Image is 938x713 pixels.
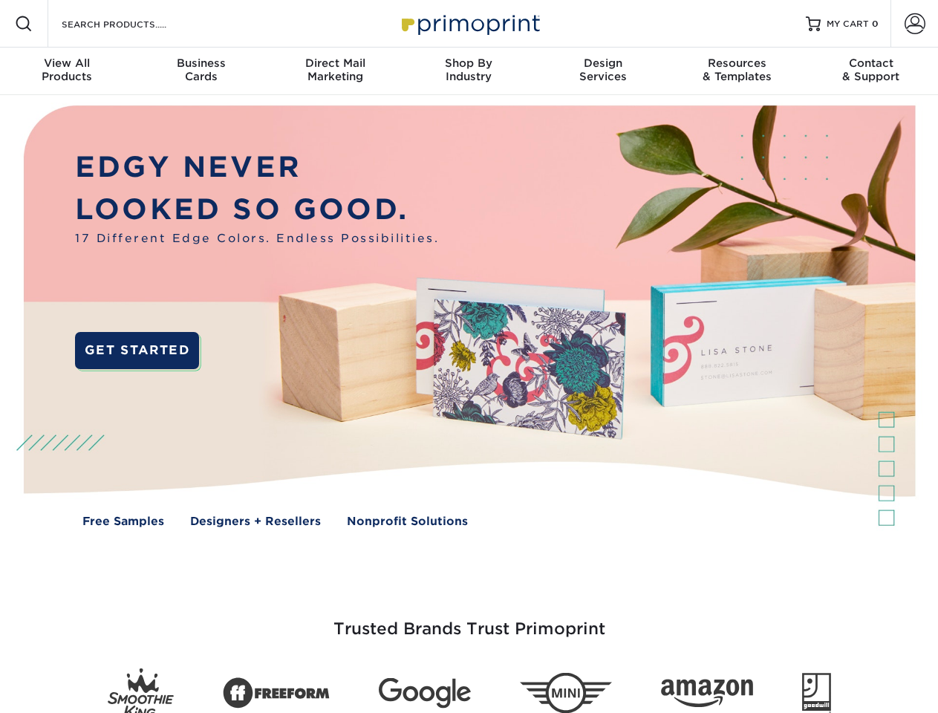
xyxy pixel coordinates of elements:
a: Resources& Templates [670,48,804,95]
span: MY CART [827,18,869,30]
img: Primoprint [395,7,544,39]
span: 0 [872,19,879,29]
a: BusinessCards [134,48,267,95]
div: Services [536,56,670,83]
span: Business [134,56,267,70]
a: Designers + Resellers [190,513,321,530]
span: Design [536,56,670,70]
a: Free Samples [82,513,164,530]
p: EDGY NEVER [75,146,439,189]
img: Amazon [661,680,753,708]
a: Shop ByIndustry [402,48,535,95]
div: Cards [134,56,267,83]
a: Nonprofit Solutions [347,513,468,530]
a: Contact& Support [804,48,938,95]
input: SEARCH PRODUCTS..... [60,15,205,33]
a: DesignServices [536,48,670,95]
a: GET STARTED [75,332,199,369]
p: LOOKED SO GOOD. [75,189,439,231]
img: Goodwill [802,673,831,713]
span: Shop By [402,56,535,70]
div: Industry [402,56,535,83]
a: Direct MailMarketing [268,48,402,95]
img: Google [379,678,471,709]
div: Marketing [268,56,402,83]
h3: Trusted Brands Trust Primoprint [35,584,904,657]
div: & Support [804,56,938,83]
span: Contact [804,56,938,70]
span: 17 Different Edge Colors. Endless Possibilities. [75,230,439,247]
span: Resources [670,56,804,70]
div: & Templates [670,56,804,83]
span: Direct Mail [268,56,402,70]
